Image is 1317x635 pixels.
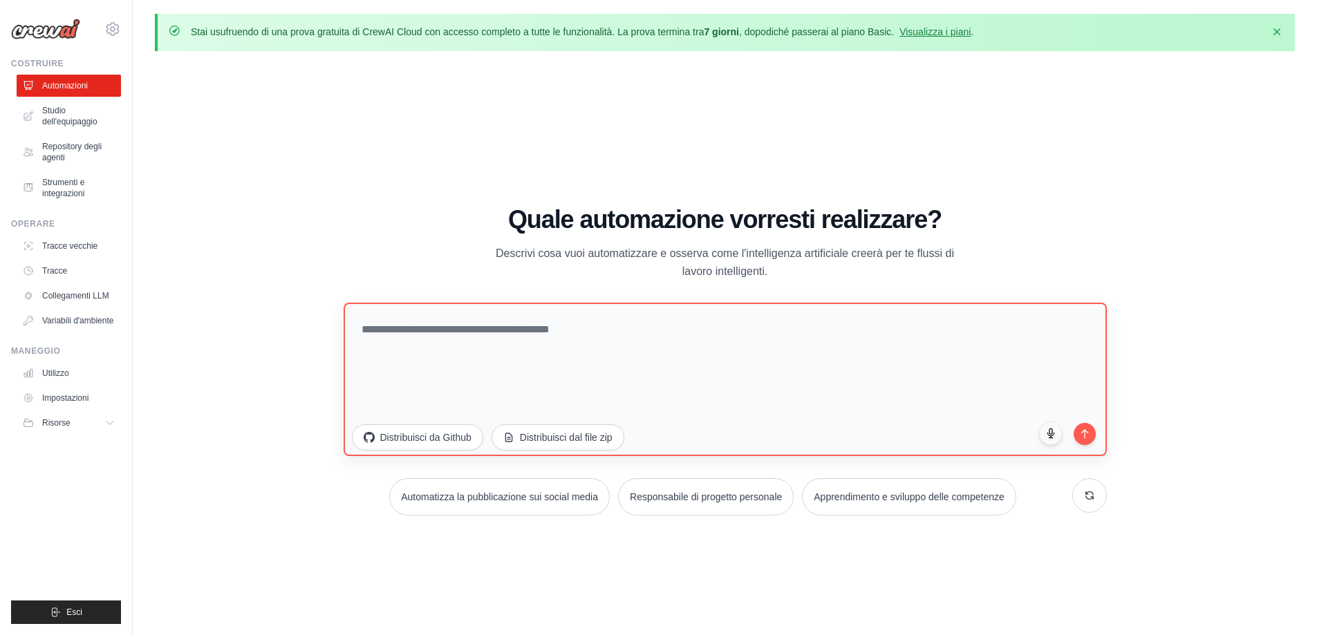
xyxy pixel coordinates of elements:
[17,260,121,282] a: Tracce
[66,607,82,617] font: Esci
[971,26,973,37] font: .
[42,241,97,251] font: Tracce vecchie
[17,285,121,307] a: Collegamenti LLM
[42,316,113,325] font: Variabili d'ambiente
[814,491,1005,502] font: Apprendimento e sviluppo delle competenze
[17,135,121,169] a: Repository degli agenti
[389,478,610,515] button: Automatizza la pubblicazione sui social media
[401,491,598,502] font: Automatizza la pubblicazione sui social media
[17,99,121,133] a: Studio dell'equipaggio
[11,19,80,39] img: Logo
[508,205,942,234] font: Quale automazione vorresti realizzare?
[42,81,88,91] font: Automazioni
[1248,569,1317,635] div: Chat widget
[17,75,121,97] a: Automazioni
[42,393,88,403] font: Impostazioni
[496,247,954,277] font: Descrivi cosa vuoi automatizzare e osserva come l'intelligenza artificiale creerà per te flussi d...
[492,424,624,451] button: Distribuisci dal file zip
[520,432,613,443] font: Distribuisci dal file zip
[739,26,894,37] font: , dopodiché passerai al piano Basic.
[11,219,55,229] font: Operare
[17,171,121,205] a: Strumenti e integrazioni
[17,235,121,257] a: Tracce vecchie
[11,346,60,356] font: Maneggio
[630,491,782,502] font: Responsabile di progetto personale
[704,26,739,37] font: 7 giorni
[17,310,121,332] a: Variabili d'ambiente
[191,26,704,37] font: Stai usufruendo di una prova gratuita di CrewAI Cloud con accesso completo a tutte le funzionalit...
[42,418,71,428] font: Risorse
[17,412,121,434] button: Risorse
[42,266,67,276] font: Tracce
[17,362,121,384] a: Utilizzo
[42,142,102,162] font: Repository degli agenti
[42,368,69,378] font: Utilizzo
[11,59,64,68] font: Costruire
[11,600,121,624] button: Esci
[802,478,1016,515] button: Apprendimento e sviluppo delle competenze
[899,26,971,37] a: Visualizza i piani
[352,424,483,451] button: Distribuisci da Github
[1248,569,1317,635] iframe: Widget di chat
[17,387,121,409] a: Impostazioni
[618,478,794,515] button: Responsabile di progetto personale
[42,178,84,198] font: Strumenti e integrazioni
[42,291,109,301] font: Collegamenti LLM
[380,432,471,443] font: Distribuisci da Github
[42,106,97,126] font: Studio dell'equipaggio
